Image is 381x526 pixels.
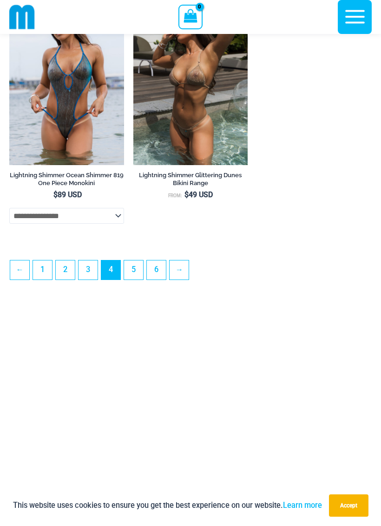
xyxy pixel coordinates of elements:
[9,260,372,285] nav: Product Pagination
[168,193,182,198] span: From:
[101,260,120,280] span: Page 4
[184,190,189,199] span: $
[147,260,166,280] a: Page 6
[13,499,322,512] p: This website uses cookies to ensure you get the best experience on our website.
[56,260,75,280] a: Page 2
[133,171,248,187] h2: Lightning Shimmer Glittering Dunes Bikini Range
[124,260,143,280] a: Page 5
[9,171,124,190] a: Lightning Shimmer Ocean Shimmer 819 One Piece Monokini
[133,171,248,190] a: Lightning Shimmer Glittering Dunes Bikini Range
[10,260,29,280] a: ←
[14,301,367,487] iframe: TrustedSite Certified
[53,190,82,199] bdi: 89 USD
[33,260,52,280] a: Page 1
[329,494,368,517] button: Accept
[9,171,124,187] h2: Lightning Shimmer Ocean Shimmer 819 One Piece Monokini
[9,4,35,30] img: cropped mm emblem
[79,260,98,280] a: Page 3
[53,190,58,199] span: $
[283,501,322,510] a: Learn more
[170,260,189,280] a: →
[184,190,213,199] bdi: 49 USD
[178,5,202,29] a: View Shopping Cart, empty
